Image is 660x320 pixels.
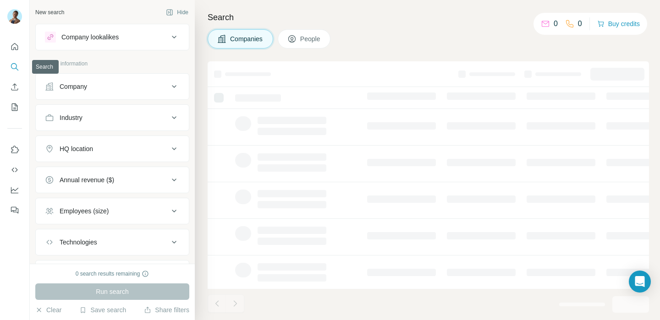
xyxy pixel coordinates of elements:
button: Employees (size) [36,200,189,222]
h4: Search [208,11,649,24]
button: My lists [7,99,22,115]
button: Company [36,76,189,98]
div: New search [35,8,64,16]
button: Clear [35,305,61,315]
p: 0 [554,18,558,29]
img: Avatar [7,9,22,24]
div: Open Intercom Messenger [629,271,651,293]
button: Save search [79,305,126,315]
div: Employees (size) [60,206,109,216]
button: Search [7,59,22,75]
p: Company information [35,60,189,68]
span: Companies [230,34,264,43]
button: Enrich CSV [7,79,22,95]
button: Company lookalikes [36,26,189,48]
div: 0 search results remaining [76,270,149,278]
button: Quick start [7,38,22,55]
button: Keywords [36,262,189,284]
button: Use Surfe on LinkedIn [7,141,22,158]
button: Technologies [36,231,189,253]
button: Hide [159,5,195,19]
span: People [300,34,321,43]
button: Feedback [7,202,22,218]
button: Buy credits [597,17,640,30]
div: HQ location [60,144,93,153]
button: Share filters [144,305,189,315]
div: Company lookalikes [61,33,119,42]
div: Technologies [60,238,97,247]
button: Dashboard [7,182,22,198]
button: Annual revenue ($) [36,169,189,191]
div: Annual revenue ($) [60,175,114,184]
button: Industry [36,107,189,129]
button: HQ location [36,138,189,160]
button: Use Surfe API [7,162,22,178]
div: Industry [60,113,82,122]
div: Company [60,82,87,91]
p: 0 [578,18,582,29]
